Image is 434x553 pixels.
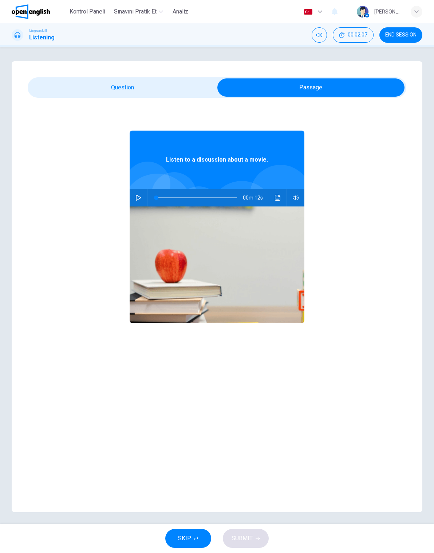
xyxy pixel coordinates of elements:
[29,28,47,33] span: Linguaskill
[12,4,50,19] img: OpenEnglish logo
[304,9,313,15] img: tr
[333,27,374,43] button: 00:02:07
[67,5,108,18] button: Kontrol Paneli
[111,5,166,18] button: Sınavını Pratik Et
[130,206,304,323] img: Listen to a discussion about a movie.
[348,32,367,38] span: 00:02:07
[169,5,192,18] button: Analiz
[29,33,55,42] h1: Listening
[166,155,268,164] span: Listen to a discussion about a movie.
[333,27,374,43] div: Hide
[357,6,368,18] img: Profile picture
[379,27,422,43] button: END SESSION
[165,529,211,548] button: SKIP
[243,189,269,206] span: 00m 12s
[12,4,67,19] a: OpenEnglish logo
[385,32,417,38] span: END SESSION
[178,533,191,544] span: SKIP
[173,7,188,16] span: Analiz
[374,7,402,16] div: [PERSON_NAME] [PERSON_NAME] A.
[114,7,157,16] span: Sınavını Pratik Et
[312,27,327,43] div: Mute
[70,7,105,16] span: Kontrol Paneli
[272,189,284,206] button: Ses transkripsiyonunu görmek için tıklayın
